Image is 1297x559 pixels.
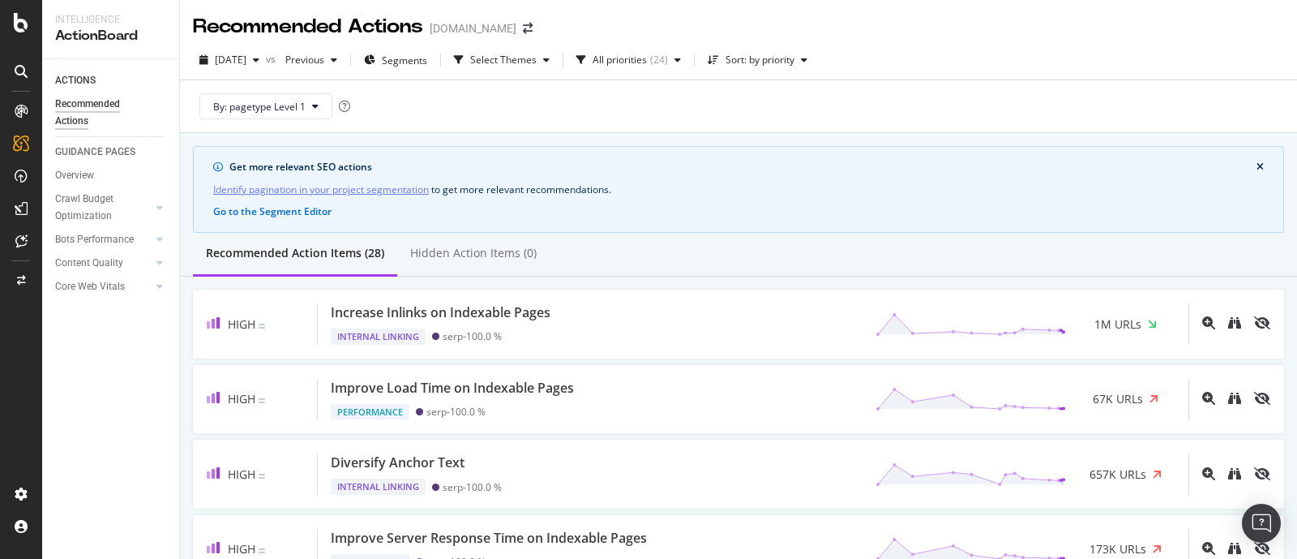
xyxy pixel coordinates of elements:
[193,13,423,41] div: Recommended Actions
[650,55,668,65] div: ( 24 )
[55,231,134,248] div: Bots Performance
[259,474,265,479] img: Equal
[55,167,94,184] div: Overview
[1254,316,1270,329] div: eye-slash
[1228,393,1241,406] a: binoculars
[55,231,152,248] a: Bots Performance
[206,245,384,261] div: Recommended Action Items (28)
[331,329,426,345] div: Internal Linking
[55,255,123,272] div: Content Quality
[1089,467,1146,483] span: 657K URLs
[1228,317,1241,331] a: binoculars
[213,181,1264,198] div: to get more relevant recommendations .
[1228,467,1241,480] div: binoculars
[1228,392,1241,405] div: binoculars
[55,96,168,130] a: Recommended Actions
[215,53,246,67] span: 2025 Oct. 9th
[726,55,794,65] div: Sort: by priority
[430,20,516,37] div: [DOMAIN_NAME]
[701,47,814,73] button: Sort: by priority
[523,23,533,34] div: arrow-right-arrow-left
[228,541,255,557] span: High
[410,245,537,261] div: Hidden Action Items (0)
[331,479,426,495] div: Internal Linking
[213,181,429,198] a: Identify pagination in your project segmentation
[443,330,502,342] div: serp - 100.0 %
[279,53,324,67] span: Previous
[55,144,135,161] div: GUIDANCE PAGES
[1252,157,1268,178] button: close banner
[1254,542,1270,555] div: eye-slash
[1254,467,1270,480] div: eye-slash
[228,467,255,482] span: High
[55,255,152,272] a: Content Quality
[55,96,152,130] div: Recommended Actions
[1242,504,1281,543] div: Open Intercom Messenger
[331,529,647,548] div: Improve Server Response Time on Indexable Pages
[1228,468,1241,482] a: binoculars
[55,191,152,225] a: Crawl Budget Optimization
[266,52,279,66] span: vs
[213,100,306,114] span: By: pagetype Level 1
[55,167,168,184] a: Overview
[1089,541,1146,557] span: 173K URLs
[259,324,265,329] img: Equal
[228,316,255,332] span: High
[55,13,166,27] div: Intelligence
[1228,542,1241,555] div: binoculars
[1228,543,1241,557] a: binoculars
[1202,542,1215,555] div: magnifying-glass-plus
[331,303,550,322] div: Increase Inlinks on Indexable Pages
[382,54,427,67] span: Segments
[193,146,1284,233] div: info banner
[331,454,464,472] div: Diversify Anchor Text
[1228,316,1241,329] div: binoculars
[55,191,140,225] div: Crawl Budget Optimization
[331,379,574,398] div: Improve Load Time on Indexable Pages
[193,47,266,73] button: [DATE]
[213,204,332,219] button: Go to the Segment Editor
[1202,316,1215,329] div: magnifying-glass-plus
[55,72,168,89] a: ACTIONS
[228,391,255,406] span: High
[229,160,1256,174] div: Get more relevant SEO actions
[1094,316,1141,333] span: 1M URLs
[357,47,434,73] button: Segments
[55,144,168,161] a: GUIDANCE PAGES
[443,481,502,493] div: serp - 100.0 %
[470,55,537,65] div: Select Themes
[55,27,166,45] div: ActionBoard
[570,47,687,73] button: All priorities(24)
[259,548,265,553] img: Equal
[55,278,125,295] div: Core Web Vitals
[55,278,152,295] a: Core Web Vitals
[1093,391,1143,407] span: 67K URLs
[331,404,409,420] div: Performance
[1202,467,1215,480] div: magnifying-glass-plus
[593,55,647,65] div: All priorities
[447,47,556,73] button: Select Themes
[279,47,344,73] button: Previous
[426,406,486,418] div: serp - 100.0 %
[259,398,265,403] img: Equal
[1202,392,1215,405] div: magnifying-glass-plus
[55,72,96,89] div: ACTIONS
[199,93,332,119] button: By: pagetype Level 1
[1254,392,1270,405] div: eye-slash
